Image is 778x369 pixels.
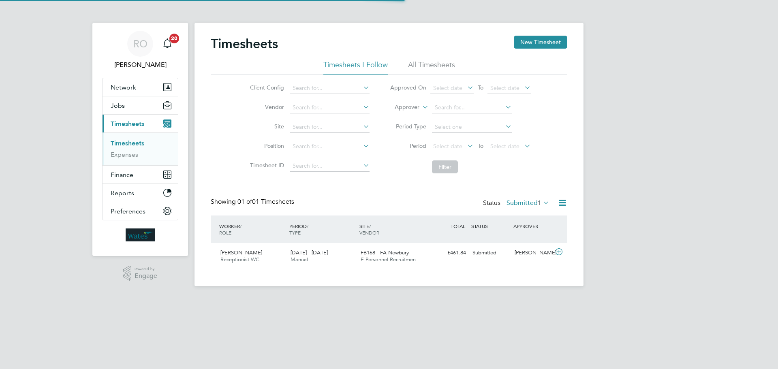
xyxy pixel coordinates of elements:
h2: Timesheets [211,36,278,52]
label: Timesheet ID [248,162,284,169]
span: Network [111,83,136,91]
a: 20 [159,31,175,57]
li: All Timesheets [408,60,455,75]
span: / [240,223,242,229]
span: 1 [538,199,541,207]
span: Powered by [135,266,157,273]
a: Timesheets [111,139,144,147]
button: New Timesheet [514,36,567,49]
input: Search for... [290,141,370,152]
span: To [475,141,486,151]
label: Position [248,142,284,149]
span: TYPE [289,229,301,236]
span: TOTAL [451,223,465,229]
div: £461.84 [427,246,469,260]
div: WORKER [217,219,287,240]
span: 20 [169,34,179,43]
span: ROLE [219,229,231,236]
button: Reports [103,184,178,202]
span: 01 of [237,198,252,206]
span: Rosa Oliver [102,60,178,70]
button: Finance [103,166,178,183]
a: Go to home page [102,228,178,241]
span: E Personnel Recruitmen… [361,256,421,263]
span: [DATE] - [DATE] [291,249,328,256]
a: Powered byEngage [123,266,158,281]
label: Approver [383,103,419,111]
input: Search for... [290,160,370,172]
span: 01 Timesheets [237,198,294,206]
label: Submitted [507,199,549,207]
span: Finance [111,171,133,179]
div: STATUS [469,219,511,233]
span: Jobs [111,102,125,109]
input: Select one [432,122,512,133]
span: Preferences [111,207,145,215]
input: Search for... [290,122,370,133]
a: Expenses [111,151,138,158]
div: Timesheets [103,132,178,165]
label: Site [248,123,284,130]
span: Manual [291,256,308,263]
button: Filter [432,160,458,173]
span: Receptionist WC [220,256,259,263]
input: Search for... [432,102,512,113]
label: Period [390,142,426,149]
label: Period Type [390,123,426,130]
input: Search for... [290,83,370,94]
input: Search for... [290,102,370,113]
span: / [307,223,308,229]
div: APPROVER [511,219,554,233]
span: Engage [135,273,157,279]
span: Select date [433,84,462,92]
button: Timesheets [103,115,178,132]
span: Select date [433,143,462,150]
span: [PERSON_NAME] [220,249,262,256]
span: VENDOR [359,229,379,236]
button: Jobs [103,96,178,114]
button: Network [103,78,178,96]
button: Preferences [103,202,178,220]
span: Select date [490,84,519,92]
div: PERIOD [287,219,357,240]
a: RO[PERSON_NAME] [102,31,178,70]
div: Submitted [469,246,511,260]
label: Vendor [248,103,284,111]
div: Showing [211,198,296,206]
span: RO [133,38,147,49]
span: Reports [111,189,134,197]
span: Select date [490,143,519,150]
span: / [369,223,371,229]
span: To [475,82,486,93]
div: [PERSON_NAME] [511,246,554,260]
span: Timesheets [111,120,144,128]
label: Approved On [390,84,426,91]
nav: Main navigation [92,23,188,256]
li: Timesheets I Follow [323,60,388,75]
img: wates-logo-retina.png [126,228,155,241]
div: Status [483,198,551,209]
div: SITE [357,219,427,240]
label: Client Config [248,84,284,91]
span: FB168 - FA Newbury [361,249,409,256]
